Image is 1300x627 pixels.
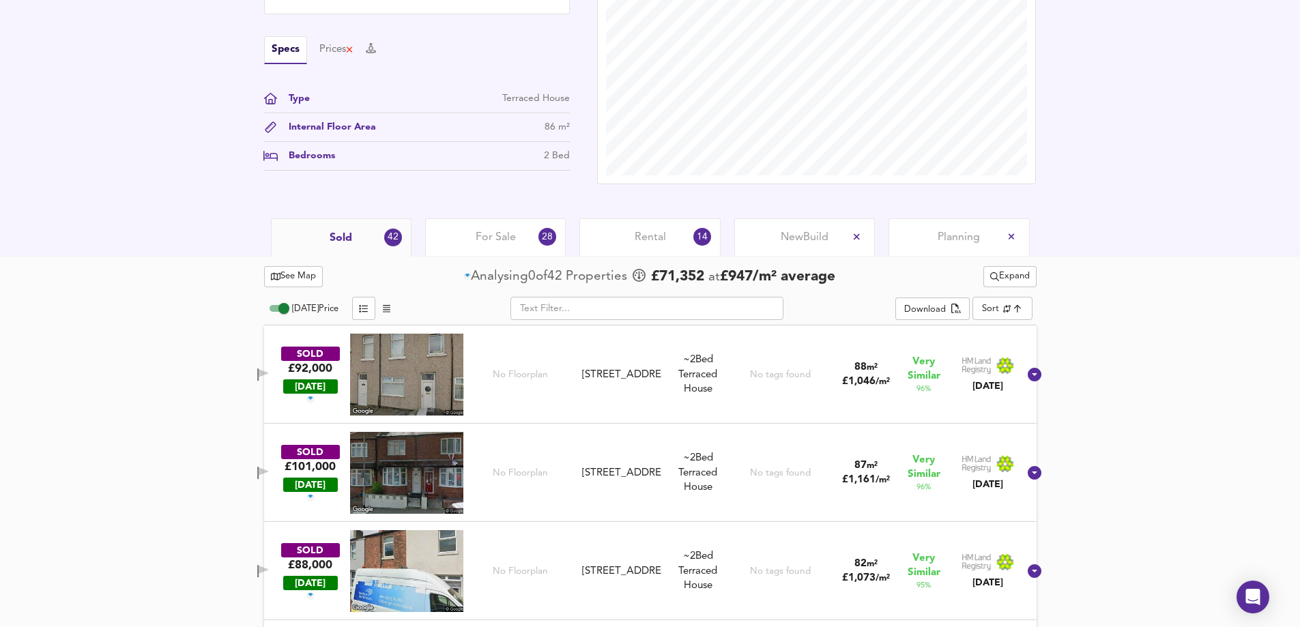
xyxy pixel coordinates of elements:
[285,459,336,474] div: £101,000
[278,120,376,134] div: Internal Floor Area
[667,353,729,367] div: We've estimated the total number of bedrooms from EPC data (4 heated rooms)
[545,120,570,134] div: 86 m²
[464,267,631,286] div: of Propert ies
[708,271,720,284] span: at
[983,266,1037,287] button: Expand
[916,383,931,394] span: 96 %
[962,379,1015,393] div: [DATE]
[867,461,878,470] span: m²
[781,230,828,245] span: New Build
[635,230,666,245] span: Rental
[384,229,402,246] div: 42
[538,228,556,246] div: 28
[854,461,867,471] span: 87
[330,231,352,246] span: Sold
[350,334,463,415] img: streetview
[983,266,1037,287] div: split button
[854,559,867,569] span: 82
[667,549,729,564] div: We've estimated the total number of bedrooms from EPC data (4 heated rooms)
[278,91,310,106] div: Type
[502,91,570,106] div: Terraced House
[547,267,562,286] span: 42
[493,467,548,480] span: No Floorplan
[476,230,516,245] span: For Sale
[720,269,835,284] span: £ 947 / m² average
[876,377,890,386] span: / m²
[510,297,783,320] input: Text Filter...
[264,424,1037,522] div: SOLD£101,000 [DATE]No Floorplan[STREET_ADDRESS]~2Bed Terraced HouseNo tags found87m²£1,161/m²Very...
[319,42,354,57] button: Prices
[288,557,332,572] div: £88,000
[842,377,890,387] span: £ 1,046
[982,302,999,315] div: Sort
[281,445,340,459] div: SOLD
[283,478,338,492] div: [DATE]
[493,565,548,578] span: No Floorplan
[895,297,970,321] div: split button
[908,355,940,383] span: Very Similar
[962,357,1015,375] img: Land Registry
[938,230,980,245] span: Planning
[908,551,940,580] span: Very Similar
[876,574,890,583] span: / m²
[842,475,890,485] span: £ 1,161
[350,432,463,514] img: streetview
[292,304,338,313] span: [DATE] Price
[528,267,536,286] span: 0
[577,368,667,382] div: 48 Wales Street, DL3 0LT
[544,149,570,163] div: 2 Bed
[288,361,332,376] div: £92,000
[493,368,548,381] span: No Floorplan
[962,455,1015,473] img: Land Registry
[667,549,729,593] div: Terraced House
[577,564,667,579] div: 12 Wales Street, DL3 0LT
[350,530,463,612] img: streetview
[271,269,317,285] span: See Map
[842,573,890,583] span: £ 1,073
[908,453,940,482] span: Very Similar
[867,363,878,372] span: m²
[916,482,931,493] span: 96 %
[278,149,335,163] div: Bedrooms
[867,559,878,568] span: m²
[582,564,661,579] div: [STREET_ADDRESS]
[264,522,1037,620] div: SOLD£88,000 [DATE]No Floorplan[STREET_ADDRESS]~2Bed Terraced HouseNo tags found82m²£1,073/m²Very ...
[1237,581,1269,613] div: Open Intercom Messenger
[990,269,1030,285] span: Expand
[281,543,340,557] div: SOLD
[283,576,338,590] div: [DATE]
[876,476,890,484] span: / m²
[854,362,867,373] span: 88
[651,267,704,287] span: £ 71,352
[962,576,1015,589] div: [DATE]
[750,368,811,381] div: No tags found
[667,451,729,495] div: Terraced House
[1026,563,1043,579] svg: Show Details
[750,467,811,480] div: No tags found
[471,267,528,286] div: Analysing
[667,451,729,465] div: We've estimated the total number of bedrooms from EPC data (4 heated rooms)
[1026,366,1043,383] svg: Show Details
[916,580,931,591] span: 95 %
[904,302,946,318] div: Download
[582,368,661,382] div: [STREET_ADDRESS]
[962,553,1015,571] img: Land Registry
[667,353,729,396] div: Terraced House
[895,297,970,321] button: Download
[281,347,340,361] div: SOLD
[264,325,1037,424] div: SOLD£92,000 [DATE]No Floorplan[STREET_ADDRESS]~2Bed Terraced HouseNo tags found88m²£1,046/m²Very ...
[972,297,1032,320] div: Sort
[582,466,661,480] div: [STREET_ADDRESS]
[264,266,323,287] button: See Map
[1026,465,1043,481] svg: Show Details
[750,565,811,578] div: No tags found
[962,478,1015,491] div: [DATE]
[693,228,711,246] div: 14
[283,379,338,394] div: [DATE]
[264,36,307,64] button: Specs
